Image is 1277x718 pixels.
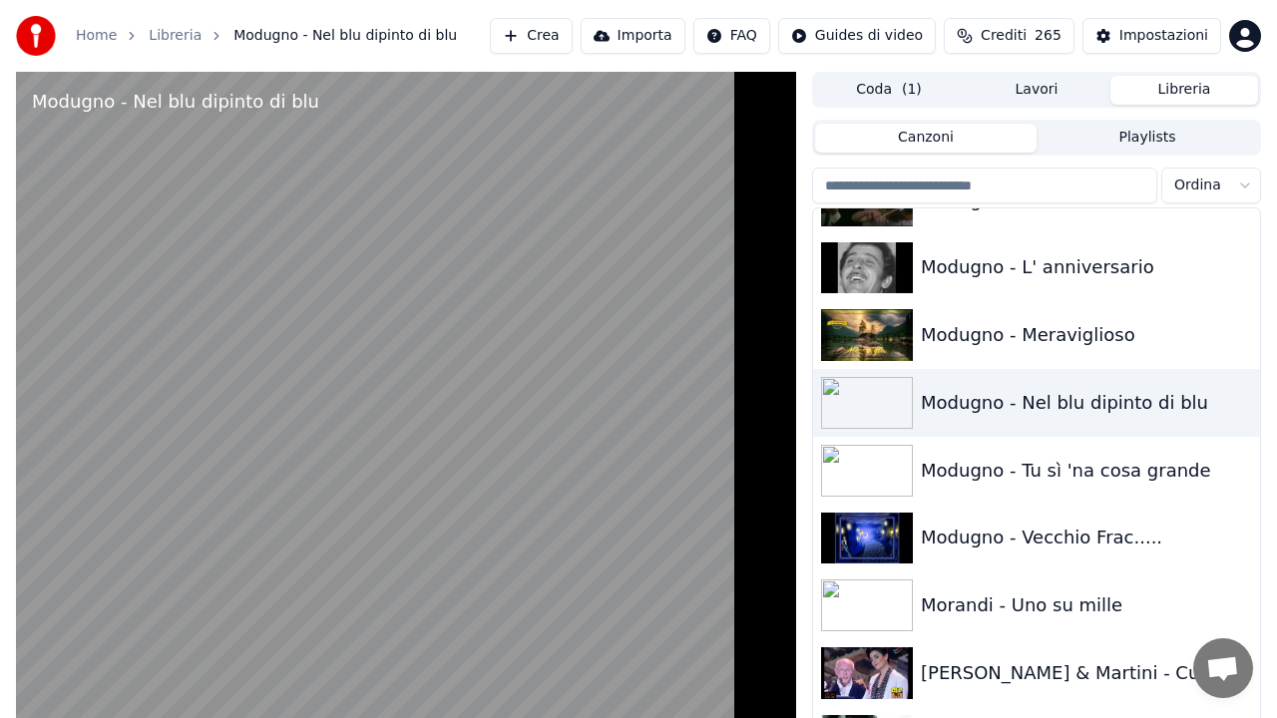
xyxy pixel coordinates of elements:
div: Impostazioni [1119,26,1208,46]
span: Modugno - Nel blu dipinto di blu [233,26,457,46]
button: Crediti265 [944,18,1074,54]
button: Canzoni [815,124,1037,153]
button: Lavori [963,76,1110,105]
a: Libreria [149,26,202,46]
span: 265 [1035,26,1062,46]
button: Impostazioni [1082,18,1221,54]
div: Morandi - Uno su mille [921,591,1252,619]
div: Modugno - Meraviglioso [921,321,1252,349]
button: FAQ [693,18,770,54]
span: Crediti [981,26,1027,46]
nav: breadcrumb [76,26,457,46]
a: Home [76,26,117,46]
span: Ordina [1174,176,1221,195]
button: Playlists [1037,124,1258,153]
button: Importa [581,18,685,54]
div: Modugno - Nel blu dipinto di blu [32,88,319,116]
div: Modugno - Vecchio Frac..... [921,524,1252,551]
button: Guides di video [778,18,936,54]
button: Crea [490,18,572,54]
img: youka [16,16,56,56]
button: Coda [815,76,963,105]
div: Modugno - Nel blu dipinto di blu [921,389,1252,417]
a: Aprire la chat [1193,638,1253,698]
button: Libreria [1110,76,1258,105]
div: Modugno - L' anniversario [921,253,1252,281]
div: Modugno - Tu sì 'na cosa grande [921,457,1252,485]
div: [PERSON_NAME] & Martini - Cu'mme [921,659,1252,687]
span: ( 1 ) [902,80,922,100]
